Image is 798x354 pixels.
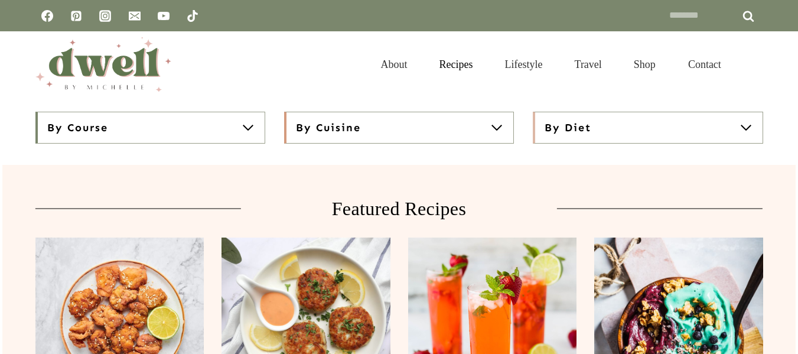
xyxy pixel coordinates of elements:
[365,44,737,85] nav: Primary Navigation
[743,54,763,74] button: View Search Form
[35,112,265,144] button: By Course
[93,4,117,28] a: Instagram
[35,37,171,92] img: DWELL by michelle
[296,121,361,135] span: By Cuisine
[545,121,591,135] span: By Diet
[559,44,618,85] a: Travel
[424,44,489,85] a: Recipes
[35,4,59,28] a: Facebook
[672,44,737,85] a: Contact
[123,4,146,28] a: Email
[47,121,108,135] span: By Course
[618,44,672,85] a: Shop
[365,44,424,85] a: About
[284,112,514,144] button: By Cuisine
[181,4,204,28] a: TikTok
[64,4,88,28] a: Pinterest
[489,44,559,85] a: Lifestyle
[533,112,763,144] button: By Diet
[260,194,538,223] h2: Featured Recipes
[152,4,175,28] a: YouTube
